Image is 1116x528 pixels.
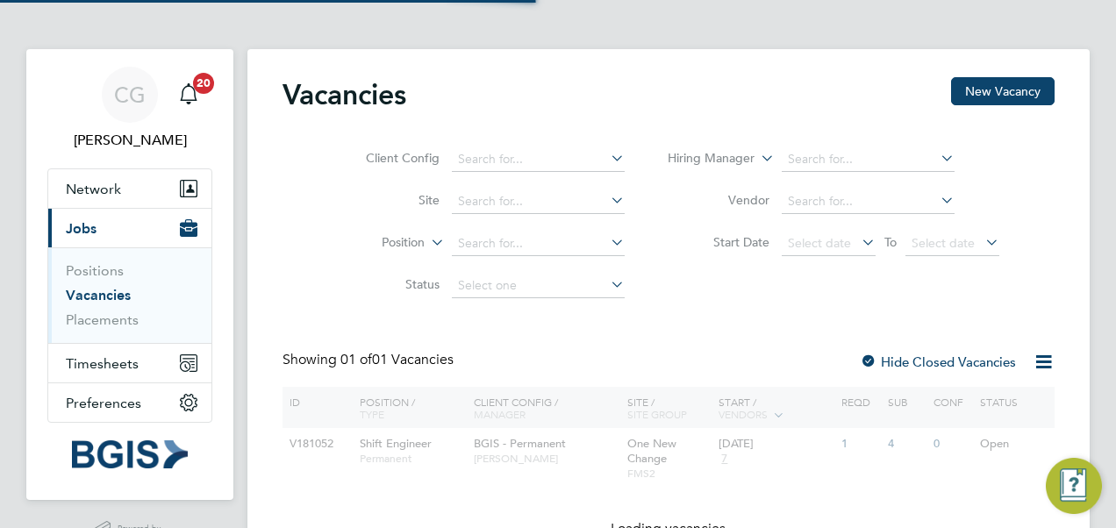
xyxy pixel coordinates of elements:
[452,232,625,256] input: Search for...
[860,353,1016,370] label: Hide Closed Vacancies
[669,192,769,208] label: Vendor
[66,220,97,237] span: Jobs
[452,189,625,214] input: Search for...
[654,150,755,168] label: Hiring Manager
[879,231,902,253] span: To
[66,355,139,372] span: Timesheets
[48,383,211,422] button: Preferences
[1046,458,1102,514] button: Engage Resource Center
[782,189,955,214] input: Search for...
[339,150,440,166] label: Client Config
[47,440,212,468] a: Go to home page
[48,344,211,382] button: Timesheets
[48,247,211,343] div: Jobs
[193,73,214,94] span: 20
[340,351,372,368] span: 01 of
[66,395,141,411] span: Preferences
[66,311,139,328] a: Placements
[26,49,233,500] nav: Main navigation
[171,67,206,123] a: 20
[339,276,440,292] label: Status
[324,234,425,252] label: Position
[66,262,124,279] a: Positions
[452,147,625,172] input: Search for...
[66,287,131,303] a: Vacancies
[66,181,121,197] span: Network
[782,147,955,172] input: Search for...
[283,77,406,112] h2: Vacancies
[48,209,211,247] button: Jobs
[47,67,212,151] a: CG[PERSON_NAME]
[951,77,1055,105] button: New Vacancy
[283,351,457,369] div: Showing
[339,192,440,208] label: Site
[669,234,769,250] label: Start Date
[340,351,454,368] span: 01 Vacancies
[72,440,188,468] img: bgis-logo-retina.png
[788,235,851,251] span: Select date
[912,235,975,251] span: Select date
[114,83,146,106] span: CG
[47,130,212,151] span: Craig Grote
[452,274,625,298] input: Select one
[48,169,211,208] button: Network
